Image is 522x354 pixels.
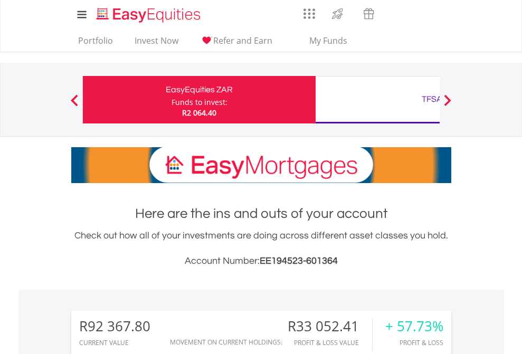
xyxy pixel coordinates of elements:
img: thrive-v2.svg [329,5,346,22]
a: FAQ's and Support [411,3,438,24]
span: EE194523-601364 [260,256,338,266]
a: Portfolio [74,35,117,52]
a: Vouchers [353,3,384,22]
div: Movement on Current Holdings: [170,339,282,346]
button: Previous [64,100,85,110]
div: Funds to invest: [172,97,227,108]
img: EasyEquities_Logo.png [94,6,205,24]
div: + 57.73% [385,319,443,334]
h1: Here are the ins and outs of your account [71,204,451,223]
div: Profit & Loss [385,339,443,346]
a: My Profile [438,3,465,26]
span: Refer and Earn [213,35,272,46]
a: Home page [92,3,205,24]
div: Profit & Loss Value [288,339,372,346]
img: EasyMortage Promotion Banner [71,147,451,183]
div: EasyEquities ZAR [89,82,309,97]
h3: Account Number: [71,254,451,269]
div: R33 052.41 [288,319,372,334]
a: AppsGrid [297,3,322,20]
img: grid-menu-icon.svg [303,8,315,20]
a: Notifications [384,3,411,24]
div: CURRENT VALUE [79,339,150,346]
img: vouchers-v2.svg [360,5,377,22]
div: R92 367.80 [79,319,150,334]
span: R2 064.40 [182,108,216,118]
button: Next [437,100,458,110]
a: Invest Now [130,35,183,52]
a: Refer and Earn [196,35,277,52]
span: My Funds [294,34,363,47]
div: Check out how all of your investments are doing across different asset classes you hold. [71,228,451,269]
